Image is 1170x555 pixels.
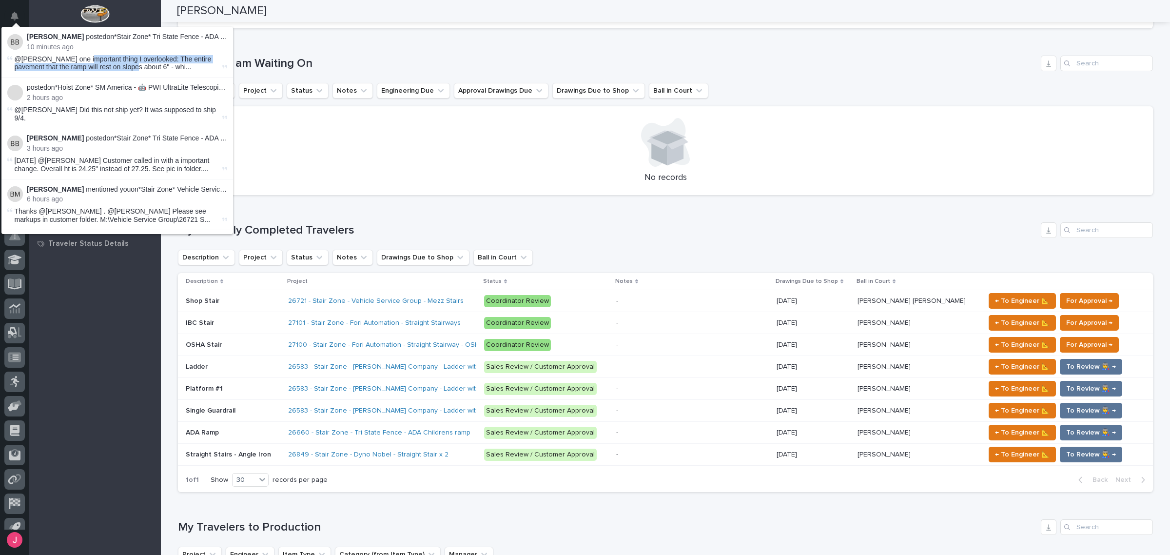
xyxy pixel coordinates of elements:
[858,339,913,349] p: [PERSON_NAME]
[989,337,1056,353] button: ← To Engineer 📐
[616,429,618,437] div: -
[4,6,25,26] button: Notifications
[858,405,913,415] p: [PERSON_NAME]
[287,276,308,287] p: Project
[989,359,1056,375] button: ← To Engineer 📐
[288,297,464,305] a: 26721 - Stair Zone - Vehicle Service Group - Mezz Stairs
[989,447,1056,462] button: ← To Engineer 📐
[178,378,1153,400] tr: Platform #1Platform #1 26583 - Stair Zone - [PERSON_NAME] Company - Ladder with Platform Sales Re...
[995,361,1050,373] span: ← To Engineer 📐
[15,207,220,224] span: Thanks @[PERSON_NAME] . @[PERSON_NAME] Please see markups in customer folder. M:\Vehicle Service ...
[454,83,548,99] button: Approval Drawings Due
[239,83,283,99] button: Project
[858,295,968,305] p: [PERSON_NAME] [PERSON_NAME]
[995,317,1050,329] span: ← To Engineer 📐
[178,223,1037,238] h1: My Recently Completed Travelers
[287,250,329,265] button: Status
[857,276,890,287] p: Ball in Court
[80,5,109,23] img: Workspace Logo
[1066,383,1116,395] span: To Review 👨‍🏭 →
[484,317,551,329] div: Coordinator Review
[1066,405,1116,416] span: To Review 👨‍🏭 →
[484,361,597,373] div: Sales Review / Customer Approval
[484,339,551,351] div: Coordinator Review
[1060,315,1119,331] button: For Approval →
[27,83,227,92] p: posted on :
[288,341,484,349] a: 27100 - Stair Zone - Fori Automation - Straight Stairway - OSHA
[186,295,221,305] p: Shop Stair
[1060,403,1122,418] button: To Review 👨‍🏭 →
[995,427,1050,438] span: ← To Engineer 📐
[858,383,913,393] p: [PERSON_NAME]
[616,319,618,327] div: -
[989,381,1056,396] button: ← To Engineer 📐
[777,427,799,437] p: [DATE]
[1066,339,1112,351] span: For Approval →
[484,427,597,439] div: Sales Review / Customer Approval
[995,339,1050,351] span: ← To Engineer 📐
[178,312,1153,334] tr: IBC StairIBC Stair 27101 - Stair Zone - Fori Automation - Straight Stairways Coordinator Review- ...
[178,334,1153,356] tr: OSHA StairOSHA Stair 27100 - Stair Zone - Fori Automation - Straight Stairway - OSHA Coordinator ...
[995,449,1050,460] span: ← To Engineer 📐
[288,451,448,459] a: 26849 - Stair Zone - Dyno Nobel - Straight Stair x 2
[288,429,470,437] a: 26660 - Stair Zone - Tri State Fence - ADA Childrens ramp
[995,383,1050,395] span: ← To Engineer 📐
[27,43,227,51] p: 10 minutes ago
[1087,476,1108,484] span: Back
[1060,56,1153,71] div: Search
[186,427,221,437] p: ADA Ramp
[649,83,708,99] button: Ball in Court
[186,361,210,371] p: Ladder
[1071,476,1111,484] button: Back
[178,468,207,492] p: 1 of 1
[777,405,799,415] p: [DATE]
[186,317,216,327] p: IBC Stair
[190,173,1141,183] p: No records
[178,57,1037,71] h1: Travelers I am Waiting On
[114,33,238,40] a: *Stair Zone* Tri State Fence - ADA Ramp
[239,250,283,265] button: Project
[15,106,216,122] span: @[PERSON_NAME] Did this not ship yet? It was supposed to ship 9/4.
[377,83,450,99] button: Engineering Due
[15,55,220,72] span: @[PERSON_NAME] one important thing I overlooked: The entire pavement that the ramp will rest on s...
[288,407,507,415] a: 26583 - Stair Zone - [PERSON_NAME] Company - Ladder with Platform
[186,405,237,415] p: Single Guardrail
[1060,222,1153,238] div: Search
[7,186,23,202] img: Ben Miller
[177,4,267,18] h2: [PERSON_NAME]
[776,276,838,287] p: Drawings Due to Shop
[484,383,597,395] div: Sales Review / Customer Approval
[777,339,799,349] p: [DATE]
[287,83,329,99] button: Status
[616,385,618,393] div: -
[186,449,273,459] p: Straight Stairs - Angle Iron
[27,144,227,153] p: 3 hours ago
[114,134,238,142] a: *Stair Zone* Tri State Fence - ADA Ramp
[233,475,256,485] div: 30
[484,295,551,307] div: Coordinator Review
[178,400,1153,422] tr: Single GuardrailSingle Guardrail 26583 - Stair Zone - [PERSON_NAME] Company - Ladder with Platfor...
[1111,476,1153,484] button: Next
[178,422,1153,444] tr: ADA RampADA Ramp 26660 - Stair Zone - Tri State Fence - ADA Childrens ramp Sales Review / Custome...
[27,134,84,142] strong: [PERSON_NAME]
[7,34,23,50] img: Brian Bontrager
[186,339,224,349] p: OSHA Stair
[615,276,633,287] p: Notes
[1066,295,1112,307] span: For Approval →
[616,341,618,349] div: -
[178,444,1153,466] tr: Straight Stairs - Angle IronStraight Stairs - Angle Iron 26849 - Stair Zone - Dyno Nobel - Straig...
[616,297,618,305] div: -
[186,276,218,287] p: Description
[27,185,227,194] p: mentioned you on :
[178,250,235,265] button: Description
[989,403,1056,418] button: ← To Engineer 📐
[858,449,913,459] p: [PERSON_NAME]
[1060,425,1122,440] button: To Review 👨‍🏭 →
[178,356,1153,378] tr: LadderLadder 26583 - Stair Zone - [PERSON_NAME] Company - Ladder with Platform Sales Review / Cus...
[777,383,799,393] p: [DATE]
[178,290,1153,312] tr: Shop StairShop Stair 26721 - Stair Zone - Vehicle Service Group - Mezz Stairs Coordinator Review-...
[858,427,913,437] p: [PERSON_NAME]
[777,361,799,371] p: [DATE]
[552,83,645,99] button: Drawings Due to Shop
[1060,381,1122,396] button: To Review 👨‍🏭 →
